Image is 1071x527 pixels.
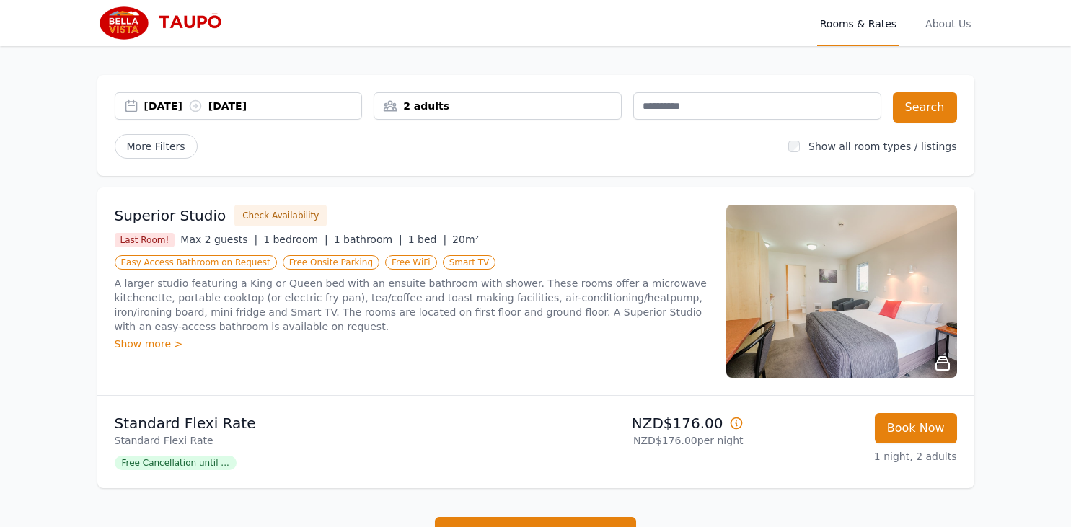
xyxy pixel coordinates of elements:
span: More Filters [115,134,198,159]
p: Standard Flexi Rate [115,413,530,433]
span: Free Onsite Parking [283,255,379,270]
span: 20m² [452,234,479,245]
span: 1 bathroom | [334,234,402,245]
button: Check Availability [234,205,327,226]
img: Bella Vista Taupo [97,6,237,40]
button: Book Now [875,413,957,443]
p: 1 night, 2 adults [755,449,957,464]
span: Last Room! [115,233,175,247]
span: 1 bed | [408,234,446,245]
p: NZD$176.00 [542,413,744,433]
p: Standard Flexi Rate [115,433,530,448]
span: Free Cancellation until ... [115,456,237,470]
div: Show more > [115,337,709,351]
p: NZD$176.00 per night [542,433,744,448]
span: 1 bedroom | [263,234,328,245]
span: Free WiFi [385,255,437,270]
label: Show all room types / listings [808,141,956,152]
span: Smart TV [443,255,496,270]
p: A larger studio featuring a King or Queen bed with an ensuite bathroom with shower. These rooms o... [115,276,709,334]
h3: Superior Studio [115,205,226,226]
button: Search [893,92,957,123]
span: Max 2 guests | [180,234,257,245]
div: [DATE] [DATE] [144,99,362,113]
div: 2 adults [374,99,621,113]
span: Easy Access Bathroom on Request [115,255,277,270]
